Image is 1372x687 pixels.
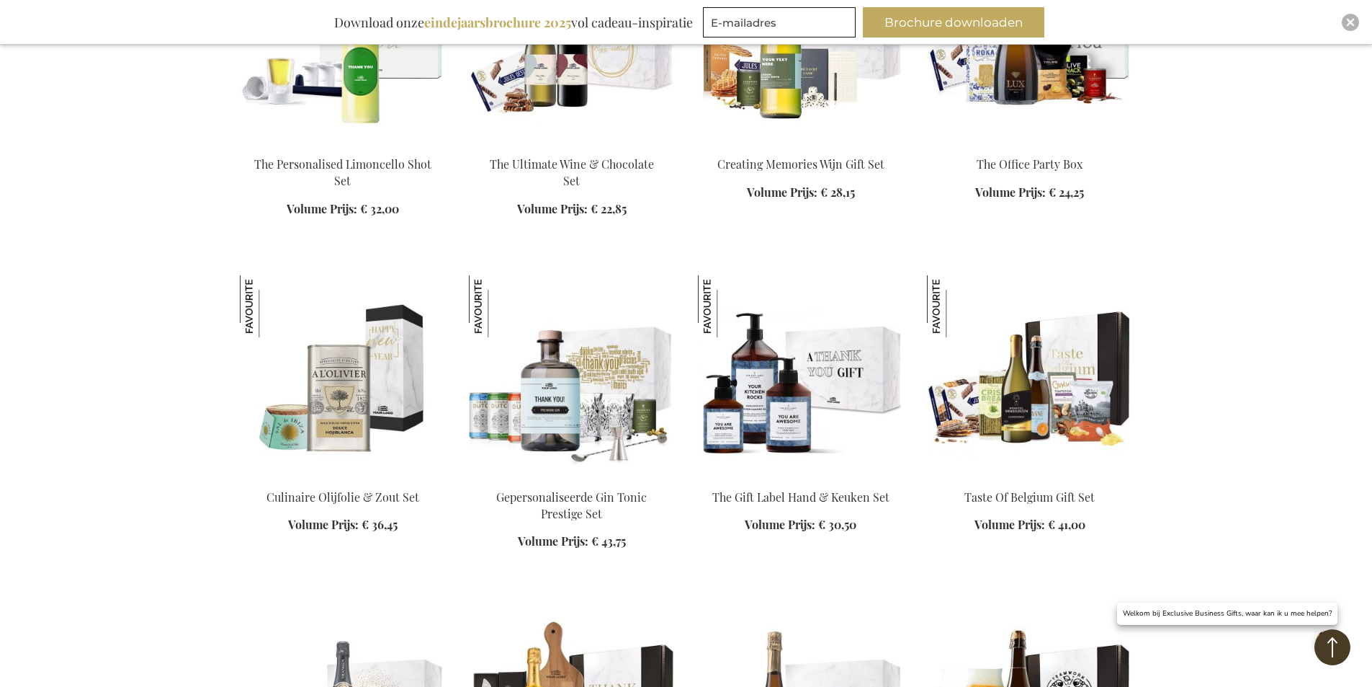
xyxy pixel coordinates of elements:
[469,471,675,485] a: Personalised Gin Tonic Prestige Set Gepersonaliseerde Gin Tonic Prestige Set
[469,275,531,337] img: Gepersonaliseerde Gin Tonic Prestige Set
[1346,18,1355,27] img: Close
[1049,185,1084,200] span: € 24,25
[975,185,1046,200] span: Volume Prijs:
[863,7,1044,37] button: Brochure downloaden
[698,275,760,337] img: The Gift Label Hand & Keuken Set
[974,517,1045,532] span: Volume Prijs:
[745,517,815,532] span: Volume Prijs:
[820,185,855,200] span: € 28,15
[712,489,889,505] a: The Gift Label Hand & Keuken Set
[469,275,675,477] img: Personalised Gin Tonic Prestige Set
[240,275,302,337] img: Culinaire Olijfolie & Zout Set
[518,533,626,550] a: Volume Prijs: € 43,75
[287,201,357,216] span: Volume Prijs:
[818,517,856,532] span: € 30,50
[747,185,817,200] span: Volume Prijs:
[975,185,1084,201] a: Volume Prijs: € 24,25
[698,138,904,152] a: Personalised White Wine
[745,517,856,533] a: Volume Prijs: € 30,50
[927,275,989,337] img: Taste Of Belgium Gift Set
[240,138,446,152] a: The Personalised Limoncello Shot Set The Personalised Limoncello Shot Set
[1342,14,1359,31] div: Close
[240,471,446,485] a: Olive & Salt Culinary Set Culinaire Olijfolie & Zout Set
[717,156,884,172] a: Creating Memories Wijn Gift Set
[328,7,699,37] div: Download onze vol cadeau-inspiratie
[496,489,647,521] a: Gepersonaliseerde Gin Tonic Prestige Set
[703,7,856,37] input: E-mailadres
[1048,517,1085,532] span: € 41,00
[591,533,626,549] span: € 43,75
[266,489,419,505] a: Culinaire Olijfolie & Zout Set
[360,201,399,216] span: € 32,00
[964,489,1095,505] a: Taste Of Belgium Gift Set
[288,517,359,532] span: Volume Prijs:
[362,517,398,532] span: € 36,45
[518,533,588,549] span: Volume Prijs:
[287,201,399,218] a: Volume Prijs: € 32,00
[424,14,571,31] b: eindejaarsbrochure 2025
[288,517,398,533] a: Volume Prijs: € 36,45
[927,275,1133,477] img: Taste Of Belgium Gift Set
[240,275,446,477] img: Olive & Salt Culinary Set
[977,156,1082,172] a: The Office Party Box
[698,275,904,477] img: The Gift Label Hand & Kitchen Set
[927,471,1133,485] a: Taste Of Belgium Gift Set Taste Of Belgium Gift Set
[254,156,431,188] a: The Personalised Limoncello Shot Set
[698,471,904,485] a: The Gift Label Hand & Kitchen Set The Gift Label Hand & Keuken Set
[703,7,860,42] form: marketing offers and promotions
[974,517,1085,533] a: Volume Prijs: € 41,00
[927,138,1133,152] a: The Office Party Box The Office Party Box
[747,185,855,201] a: Volume Prijs: € 28,15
